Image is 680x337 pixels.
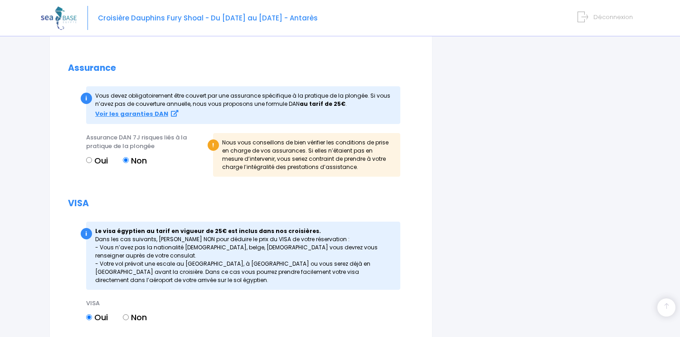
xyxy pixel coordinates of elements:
div: i [81,93,92,104]
span: Assurance DAN 7J risques liés à la pratique de la plongée [86,133,187,151]
label: Oui [86,311,108,323]
div: Dans les cas suivants, [PERSON_NAME] NON pour déduire le prix du VISA de votre réservation : - Vo... [86,222,400,290]
span: Déconnexion [593,13,633,21]
strong: Voir les garanties DAN [95,109,168,118]
input: Non [123,314,129,320]
input: Oui [86,157,92,163]
label: Non [123,154,147,167]
div: ! [208,139,219,151]
input: Non [123,157,129,163]
input: Oui [86,314,92,320]
h2: VISA [68,198,414,209]
label: Non [123,311,147,323]
label: Oui [86,154,108,167]
strong: au tarif de 25€ [300,100,345,108]
h2: Assurance [68,63,414,74]
span: Croisière Dauphins Fury Shoal - Du [DATE] au [DATE] - Antarès [98,13,318,23]
strong: Le visa égyptien au tarif en vigueur de 25€ est inclus dans nos croisières. [95,227,321,235]
div: Nous vous conseillons de bien vérifier les conditions de prise en charge de vos assurances. Si el... [213,133,400,177]
div: Vous devez obligatoirement être couvert par une assurance spécifique à la pratique de la plong... [86,86,400,124]
a: Voir les garanties DAN [95,110,178,118]
span: VISA [86,299,100,307]
div: i [81,228,92,239]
